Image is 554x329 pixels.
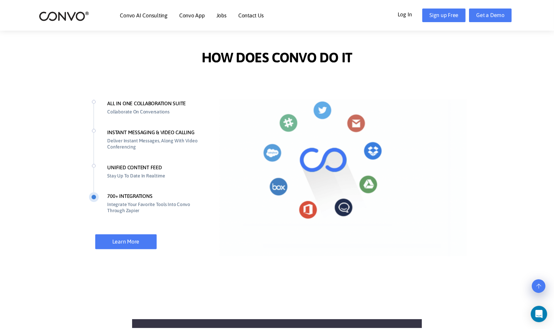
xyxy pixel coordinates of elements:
p: Deliver Instant Messages, Along With Video Conferencing [108,136,201,150]
a: Learn More [95,234,157,249]
span: HOW DOES CONVO DO IT [202,49,352,67]
p: Stay Up To Date In Realtime [108,171,201,179]
p: Collaborate On Conversations [108,107,201,115]
p: Integrate Your Favorite Tools Into Convo Through Zapier [108,200,201,214]
li: INSTANT MESSAGING & VIDEO CALLING [89,129,206,164]
li: 700+ INTEGRATIONS [89,192,206,228]
li: UNIFIED CONTENT FEED [89,164,206,193]
li: ALL IN ONE COLLABORATION SUITE [89,100,206,129]
div: Open Intercom Messenger [531,306,547,322]
img: Convo Integrations [219,97,469,256]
